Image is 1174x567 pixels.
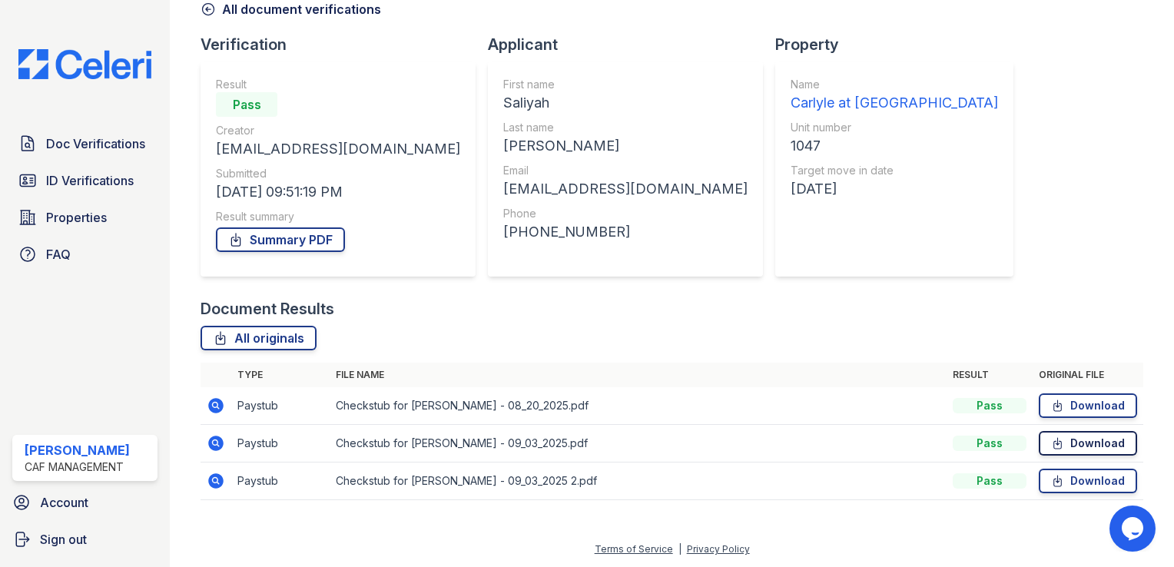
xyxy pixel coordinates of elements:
[12,128,158,159] a: Doc Verifications
[791,178,998,200] div: [DATE]
[12,239,158,270] a: FAQ
[231,387,330,425] td: Paystub
[330,363,947,387] th: File name
[503,77,748,92] div: First name
[6,524,164,555] a: Sign out
[216,123,460,138] div: Creator
[503,135,748,157] div: [PERSON_NAME]
[503,163,748,178] div: Email
[791,135,998,157] div: 1047
[488,34,775,55] div: Applicant
[201,34,488,55] div: Verification
[953,473,1026,489] div: Pass
[791,92,998,114] div: Carlyle at [GEOGRAPHIC_DATA]
[46,208,107,227] span: Properties
[46,245,71,264] span: FAQ
[231,425,330,463] td: Paystub
[231,463,330,500] td: Paystub
[503,178,748,200] div: [EMAIL_ADDRESS][DOMAIN_NAME]
[595,543,673,555] a: Terms of Service
[46,134,145,153] span: Doc Verifications
[791,77,998,92] div: Name
[216,92,277,117] div: Pass
[40,530,87,549] span: Sign out
[216,181,460,203] div: [DATE] 09:51:19 PM
[330,463,947,500] td: Checkstub for [PERSON_NAME] - 09_03_2025 2.pdf
[687,543,750,555] a: Privacy Policy
[46,171,134,190] span: ID Verifications
[503,120,748,135] div: Last name
[201,326,317,350] a: All originals
[791,163,998,178] div: Target move in date
[678,543,682,555] div: |
[216,209,460,224] div: Result summary
[6,487,164,518] a: Account
[25,459,130,475] div: CAF Management
[330,425,947,463] td: Checkstub for [PERSON_NAME] - 09_03_2025.pdf
[1033,363,1143,387] th: Original file
[216,138,460,160] div: [EMAIL_ADDRESS][DOMAIN_NAME]
[1039,431,1137,456] a: Download
[503,221,748,243] div: [PHONE_NUMBER]
[1039,469,1137,493] a: Download
[201,298,334,320] div: Document Results
[775,34,1026,55] div: Property
[1039,393,1137,418] a: Download
[216,77,460,92] div: Result
[791,120,998,135] div: Unit number
[12,202,158,233] a: Properties
[40,493,88,512] span: Account
[1109,506,1159,552] iframe: chat widget
[216,227,345,252] a: Summary PDF
[231,363,330,387] th: Type
[953,436,1026,451] div: Pass
[330,387,947,425] td: Checkstub for [PERSON_NAME] - 08_20_2025.pdf
[953,398,1026,413] div: Pass
[947,363,1033,387] th: Result
[216,166,460,181] div: Submitted
[503,92,748,114] div: Saliyah
[791,77,998,114] a: Name Carlyle at [GEOGRAPHIC_DATA]
[12,165,158,196] a: ID Verifications
[503,206,748,221] div: Phone
[25,441,130,459] div: [PERSON_NAME]
[6,49,164,79] img: CE_Logo_Blue-a8612792a0a2168367f1c8372b55b34899dd931a85d93a1a3d3e32e68fde9ad4.png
